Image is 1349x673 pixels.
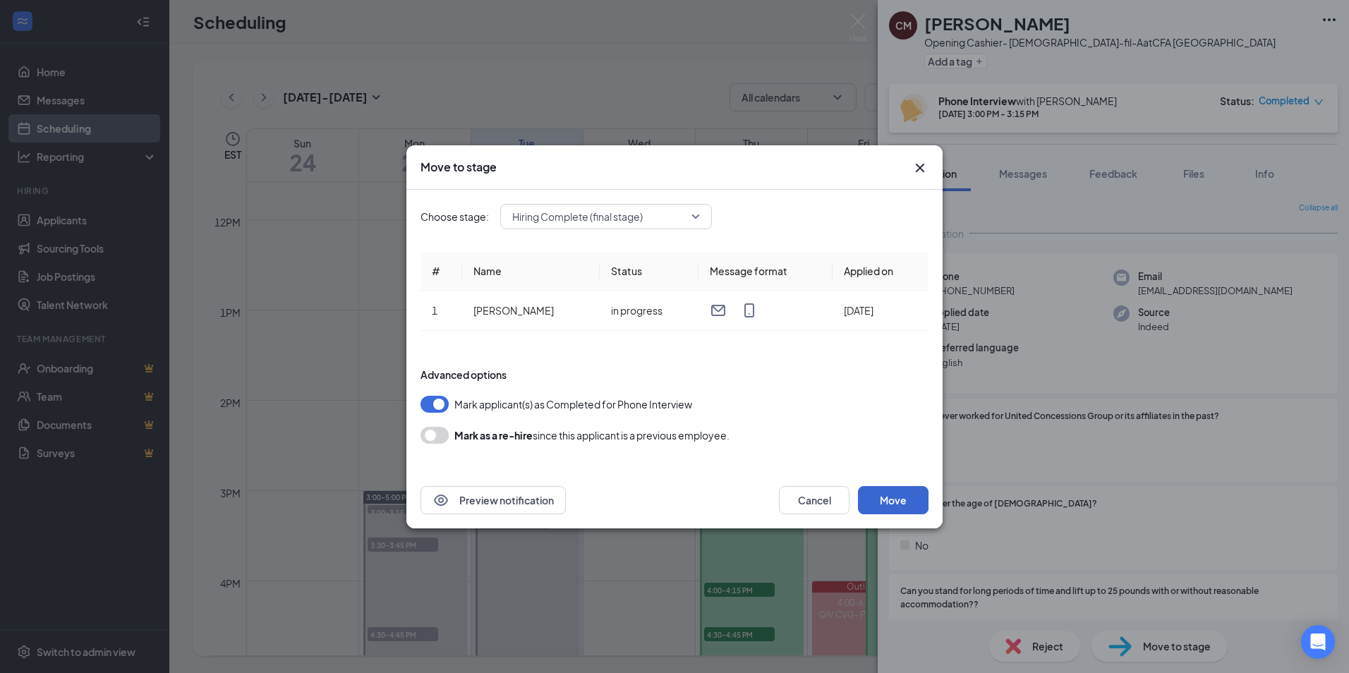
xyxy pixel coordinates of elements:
[600,291,698,331] td: in progress
[698,252,833,291] th: Message format
[421,368,928,382] div: Advanced options
[432,492,449,509] svg: Eye
[741,302,758,319] svg: MobileSms
[462,252,600,291] th: Name
[833,291,928,331] td: [DATE]
[710,302,727,319] svg: Email
[779,486,849,514] button: Cancel
[421,486,566,514] button: EyePreview notification
[833,252,928,291] th: Applied on
[512,206,643,227] span: Hiring Complete (final stage)
[600,252,698,291] th: Status
[454,427,730,444] div: since this applicant is a previous employee.
[432,304,437,317] span: 1
[421,159,497,175] h3: Move to stage
[912,159,928,176] svg: Cross
[912,159,928,176] button: Close
[421,209,489,224] span: Choose stage:
[454,429,533,442] b: Mark as a re-hire
[421,252,462,291] th: #
[454,396,692,413] span: Mark applicant(s) as Completed for Phone Interview
[462,291,600,331] td: [PERSON_NAME]
[858,486,928,514] button: Move
[1301,625,1335,659] div: Open Intercom Messenger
